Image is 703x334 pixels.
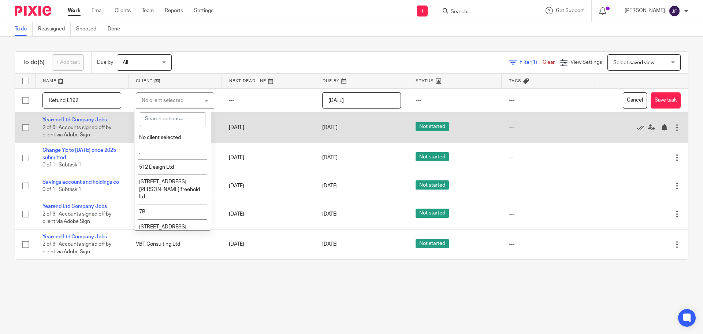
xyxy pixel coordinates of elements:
[38,22,71,36] a: Reassigned
[509,241,588,248] div: ---
[556,8,584,13] span: Get Support
[222,143,315,173] td: [DATE]
[129,113,222,143] td: Greenstone Electrical Ltd
[68,7,81,14] a: Work
[570,60,602,65] span: View Settings
[322,183,338,188] span: [DATE]
[222,199,315,229] td: [DATE]
[509,210,588,218] div: ---
[322,212,338,217] span: [DATE]
[42,204,107,209] a: Yearend Ltd Company Jobs
[42,242,111,254] span: 2 of 6 · Accounts signed off by client via Adobe Sign
[509,124,588,131] div: ---
[42,180,119,185] a: Savings account and holdings co
[625,7,665,14] p: [PERSON_NAME]
[15,22,33,36] a: To do
[42,187,81,192] span: 0 of 1 · Subtask 1
[165,7,183,14] a: Reports
[42,163,81,168] span: 0 of 1 · Subtask 1
[139,165,174,170] span: 512 Design Ltd
[509,182,588,190] div: ---
[322,242,338,247] span: [DATE]
[42,234,107,239] a: Yearend Ltd Company Jobs
[139,179,200,199] span: [STREET_ADDRESS][PERSON_NAME] freehold ltd
[416,209,449,218] span: Not started
[42,117,107,122] a: Yearend Ltd Company Jobs
[531,60,537,65] span: (1)
[194,7,213,14] a: Settings
[139,224,186,237] span: [STREET_ADDRESS] Management Ltd
[15,6,51,16] img: Pixie
[76,22,102,36] a: Snoozed
[129,173,222,199] td: Dark Green PR Ltd
[322,155,338,160] span: [DATE]
[222,88,315,113] td: ---
[222,173,315,199] td: [DATE]
[450,9,516,15] input: Search
[509,79,521,83] span: Tags
[408,88,502,113] td: ---
[222,113,315,143] td: [DATE]
[139,209,145,214] span: 7B
[92,7,104,14] a: Email
[42,92,121,109] input: Task name
[637,124,648,131] a: Mark as done
[42,148,116,160] a: Change YE to [DATE] once 2025 submitted
[613,60,654,65] span: Select saved view
[416,122,449,131] span: Not started
[543,60,555,65] a: Clear
[129,229,222,259] td: VBT Consulting Ltd
[509,154,588,161] div: ---
[502,88,595,113] td: ---
[651,92,681,109] button: Save task
[38,59,45,65] span: (5)
[669,5,680,17] img: svg%3E
[52,54,84,71] a: + Add task
[222,229,315,259] td: [DATE]
[139,150,140,155] span: .
[139,135,181,140] span: No client selected
[42,212,111,224] span: 2 of 6 · Accounts signed off by client via Adobe Sign
[416,180,449,190] span: Not started
[129,143,222,173] td: Dark Green PR Ltd
[416,239,449,248] span: Not started
[97,59,113,66] p: Due by
[42,125,111,138] span: 2 of 6 · Accounts signed off by client via Adobe Sign
[623,92,647,109] button: Cancel
[322,125,338,130] span: [DATE]
[322,92,401,109] input: Pick a date
[115,7,131,14] a: Clients
[142,98,183,103] div: No client selected
[123,60,128,65] span: All
[140,112,205,126] input: Search options...
[22,59,45,66] h1: To do
[129,199,222,229] td: Vegan Business Tribe Ltd
[142,7,154,14] a: Team
[520,60,543,65] span: Filter
[416,152,449,161] span: Not started
[108,22,126,36] a: Done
